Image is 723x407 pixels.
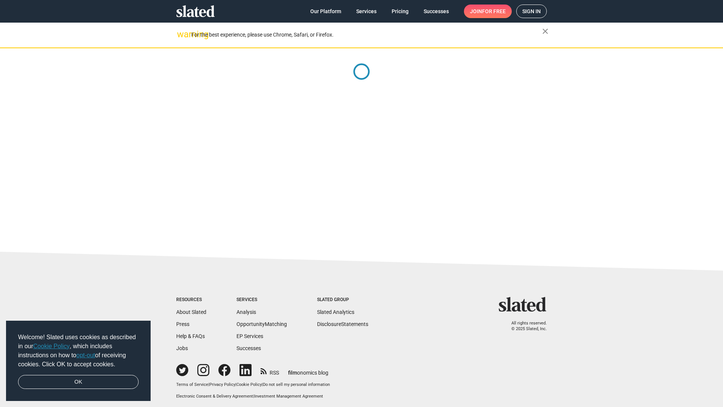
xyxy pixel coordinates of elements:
[288,370,297,376] span: film
[317,309,354,315] a: Slated Analytics
[392,5,409,18] span: Pricing
[317,321,368,327] a: DisclosureStatements
[176,321,189,327] a: Press
[253,394,254,399] span: |
[254,394,323,399] a: Investment Management Agreement
[310,5,341,18] span: Our Platform
[304,5,347,18] a: Our Platform
[176,297,206,303] div: Resources
[176,333,205,339] a: Help & FAQs
[288,363,328,376] a: filmonomics blog
[262,382,263,387] span: |
[191,30,542,40] div: For the best experience, please use Chrome, Safari, or Firefox.
[236,333,263,339] a: EP Services
[18,375,139,389] a: dismiss cookie message
[464,5,512,18] a: Joinfor free
[386,5,415,18] a: Pricing
[263,382,330,388] button: Do not sell my personal information
[317,297,368,303] div: Slated Group
[176,394,253,399] a: Electronic Consent & Delivery Agreement
[236,345,261,351] a: Successes
[176,382,208,387] a: Terms of Service
[482,5,506,18] span: for free
[236,382,262,387] a: Cookie Policy
[261,365,279,376] a: RSS
[76,352,95,358] a: opt-out
[33,343,70,349] a: Cookie Policy
[522,5,541,18] span: Sign in
[236,321,287,327] a: OpportunityMatching
[541,27,550,36] mat-icon: close
[209,382,235,387] a: Privacy Policy
[6,321,151,401] div: cookieconsent
[235,382,236,387] span: |
[177,30,186,39] mat-icon: warning
[350,5,383,18] a: Services
[176,345,188,351] a: Jobs
[424,5,449,18] span: Successes
[208,382,209,387] span: |
[236,309,256,315] a: Analysis
[470,5,506,18] span: Join
[503,321,547,332] p: All rights reserved. © 2025 Slated, Inc.
[418,5,455,18] a: Successes
[176,309,206,315] a: About Slated
[356,5,377,18] span: Services
[516,5,547,18] a: Sign in
[18,333,139,369] span: Welcome! Slated uses cookies as described in our , which includes instructions on how to of recei...
[236,297,287,303] div: Services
